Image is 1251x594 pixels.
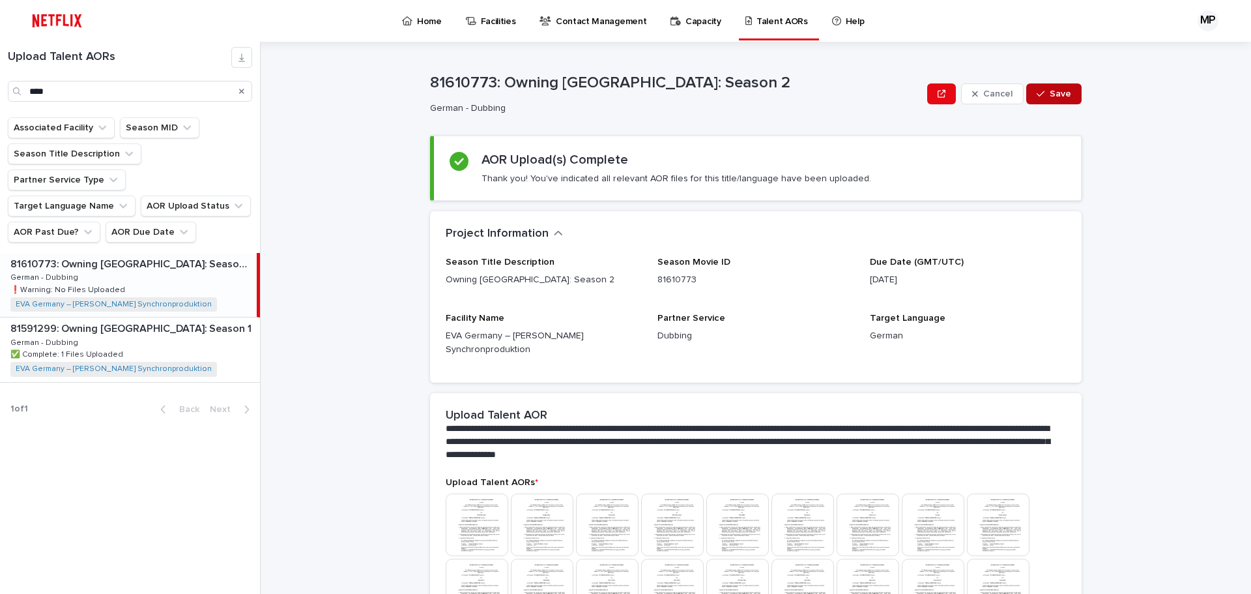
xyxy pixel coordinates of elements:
[8,222,100,243] button: AOR Past Due?
[657,273,854,287] p: 81610773
[446,314,504,323] span: Facility Name
[171,405,199,414] span: Back
[150,404,205,415] button: Back
[8,170,126,190] button: Partner Service Type
[8,143,141,164] button: Season Title Description
[26,8,88,34] img: ifQbXi3ZQGMSEF7WDB7W
[657,258,730,267] span: Season Movie ID
[1026,83,1082,104] button: Save
[1198,10,1218,31] div: MP
[430,74,922,93] p: 81610773: Owning [GEOGRAPHIC_DATA]: Season 2
[446,227,563,241] button: Project Information
[205,404,260,415] button: Next
[10,256,254,271] p: 81610773: Owning [GEOGRAPHIC_DATA]: Season 2
[446,227,549,241] h2: Project Information
[10,348,126,359] p: ✅ Complete: 1 Files Uploaded
[8,81,252,102] input: Search
[870,329,1066,343] p: German
[10,271,81,282] p: German - Dubbing
[10,320,254,335] p: 81591299: Owning [GEOGRAPHIC_DATA]: Season 1
[10,283,128,295] p: ❗️Warning: No Files Uploaded
[482,173,871,185] p: Thank you! You've indicated all relevant AOR files for this title/language have been uploaded.
[106,222,196,243] button: AOR Due Date
[16,300,212,309] a: EVA Germany – [PERSON_NAME] Synchronproduktion
[657,314,725,323] span: Partner Service
[870,273,1066,287] p: [DATE]
[1050,89,1071,98] span: Save
[446,409,547,423] h2: Upload Talent AOR
[446,329,642,357] p: EVA Germany – [PERSON_NAME] Synchronproduktion
[446,478,538,487] span: Upload Talent AORs
[657,329,854,343] p: Dubbing
[10,336,81,348] p: German - Dubbing
[961,83,1024,104] button: Cancel
[141,196,251,216] button: AOR Upload Status
[120,117,199,138] button: Season MID
[446,273,642,287] p: Owning [GEOGRAPHIC_DATA]: Season 2
[870,258,964,267] span: Due Date (GMT/UTC)
[430,103,917,114] p: German - Dubbing
[8,50,231,65] h1: Upload Talent AORs
[8,196,136,216] button: Target Language Name
[446,258,554,267] span: Season Title Description
[482,152,628,168] h2: AOR Upload(s) Complete
[210,405,238,414] span: Next
[870,314,945,323] span: Target Language
[983,89,1013,98] span: Cancel
[8,117,115,138] button: Associated Facility
[16,364,212,374] a: EVA Germany – [PERSON_NAME] Synchronproduktion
